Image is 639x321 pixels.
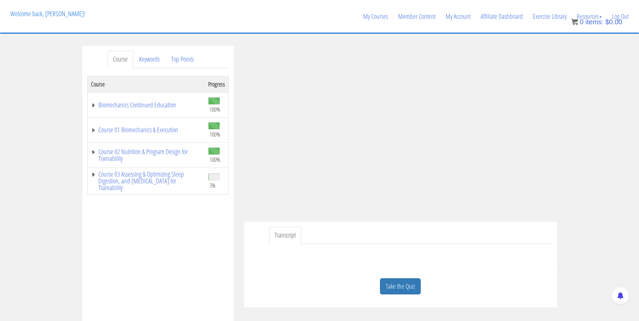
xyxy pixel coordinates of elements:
a: Top Points [166,51,199,68]
a: My Account [441,0,476,33]
a: Course [107,51,133,68]
a: Resources [572,0,607,33]
a: 0 items: $0.00 [571,18,622,26]
a: Biomechanics Continued Education [91,102,201,108]
span: 0 [580,18,583,26]
a: Keywords [134,51,165,68]
th: Progress [205,76,229,92]
span: 100% [210,156,220,163]
a: My Courses [358,0,393,33]
span: 100% [210,131,220,138]
th: Course [87,76,205,92]
a: Exercise Library [528,0,572,33]
a: Member Content [393,0,441,33]
img: icon11.png [571,19,578,25]
a: Affiliate Dashboard [476,0,528,33]
span: 100% [210,106,220,113]
a: Course 02 Nutrition & Program Design for Trainability [91,148,201,162]
span: items: [585,18,603,26]
a: Log Out [607,0,634,33]
span: 3% [210,182,216,189]
p: Welcome back, [PERSON_NAME]! [5,0,90,27]
a: Transcript [269,227,301,244]
a: Take the Quiz [380,278,421,295]
span: $ [605,18,609,26]
bdi: 0.00 [605,18,622,26]
a: Course 01 Biomechanics & Execution [91,127,201,133]
a: Course 03 Assessing & Optimizing Sleep Digestion, and [MEDICAL_DATA] for Trainability [91,171,201,191]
